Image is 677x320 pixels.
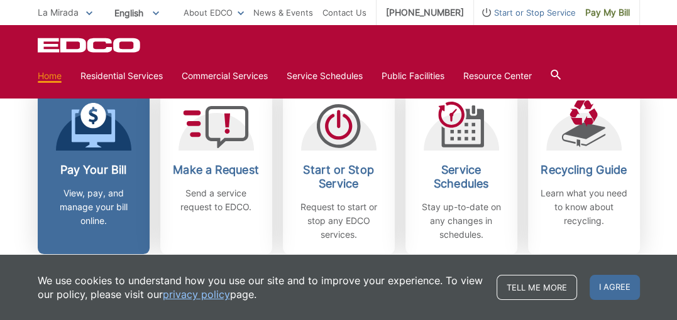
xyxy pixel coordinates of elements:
[253,6,313,19] a: News & Events
[415,163,508,191] h2: Service Schedules
[463,69,532,83] a: Resource Center
[38,88,150,254] a: Pay Your Bill View, pay, and manage your bill online.
[160,88,272,254] a: Make a Request Send a service request to EDCO.
[38,274,484,301] p: We use cookies to understand how you use our site and to improve your experience. To view our pol...
[415,200,508,242] p: Stay up-to-date on any changes in schedules.
[80,69,163,83] a: Residential Services
[47,186,140,228] p: View, pay, and manage your bill online.
[537,186,630,228] p: Learn what you need to know about recycling.
[537,163,630,177] h2: Recycling Guide
[163,287,230,301] a: privacy policy
[47,163,140,177] h2: Pay Your Bill
[585,6,630,19] span: Pay My Bill
[292,200,385,242] p: Request to start or stop any EDCO services.
[292,163,385,191] h2: Start or Stop Service
[105,3,168,23] span: English
[184,6,244,19] a: About EDCO
[590,275,640,300] span: I agree
[382,69,444,83] a: Public Facilities
[38,7,79,18] span: La Mirada
[182,69,268,83] a: Commercial Services
[497,275,577,300] a: Tell me more
[170,186,263,214] p: Send a service request to EDCO.
[170,163,263,177] h2: Make a Request
[38,38,142,53] a: EDCD logo. Return to the homepage.
[38,69,62,83] a: Home
[528,88,640,254] a: Recycling Guide Learn what you need to know about recycling.
[287,69,363,83] a: Service Schedules
[405,88,517,254] a: Service Schedules Stay up-to-date on any changes in schedules.
[322,6,366,19] a: Contact Us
